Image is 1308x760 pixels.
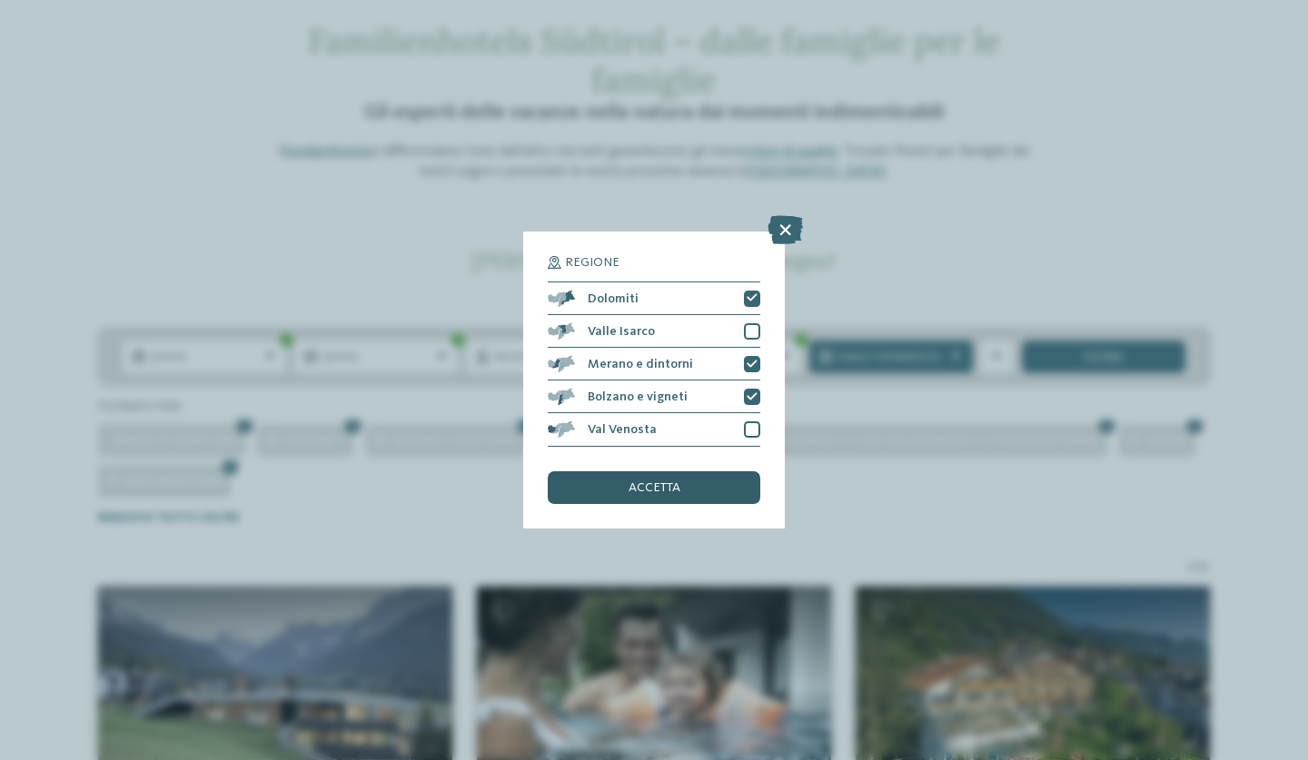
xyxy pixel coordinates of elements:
span: Bolzano e vigneti [588,390,688,403]
span: Merano e dintorni [588,358,693,370]
span: Valle Isarco [588,325,655,338]
span: Regione [565,256,619,269]
span: Val Venosta [588,423,657,436]
span: accetta [629,481,680,494]
span: Dolomiti [588,292,639,305]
